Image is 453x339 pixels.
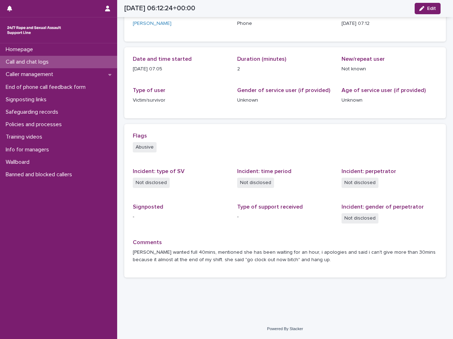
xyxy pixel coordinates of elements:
[342,97,437,104] p: Unknown
[133,97,229,104] p: Victim/survivor
[237,168,291,174] span: Incident: time period
[342,178,378,188] span: Not disclosed
[133,133,147,139] span: Flags
[124,4,195,12] h2: [DATE] 06:12:24+00:00
[237,65,333,73] p: 2
[133,56,192,62] span: Date and time started
[237,178,274,188] span: Not disclosed
[3,71,59,78] p: Caller management
[342,204,424,210] span: Incident: gender of perpetrator
[237,204,303,210] span: Type of support received
[133,213,229,221] p: -
[3,146,55,153] p: Info for managers
[6,23,62,37] img: rhQMoQhaT3yELyF149Cw
[3,134,48,140] p: Training videos
[3,121,67,128] p: Policies and processes
[133,204,163,210] span: Signposted
[342,87,426,93] span: Age of service user (if provided)
[133,65,229,73] p: [DATE] 07:05
[3,96,52,103] p: Signposting links
[3,46,39,53] p: Homepage
[3,59,54,65] p: Call and chat logs
[3,159,35,166] p: Wallboard
[3,109,64,115] p: Safeguarding records
[133,178,170,188] span: Not disclosed
[237,213,333,221] p: -
[237,97,333,104] p: Unknown
[237,87,330,93] span: Gender of service user (if provided)
[133,20,171,27] a: [PERSON_NAME]
[342,20,437,27] p: [DATE] 07:12
[3,171,78,178] p: Banned and blocked callers
[133,168,185,174] span: Incident: type of SV
[237,56,286,62] span: Duration (minutes)
[342,65,437,73] p: Not known
[427,6,436,11] span: Edit
[342,213,378,224] span: Not disclosed
[415,3,441,14] button: Edit
[267,327,303,331] a: Powered By Stacker
[133,142,157,152] span: Abusive
[342,168,396,174] span: Incident: perpetrator
[237,20,333,27] p: Phone
[133,249,437,264] p: [PERSON_NAME] wanted full 40mins, mentioned she has been waiting for an hour, i apologies and sai...
[342,56,385,62] span: New/repeat user
[133,240,162,245] span: Comments
[133,87,165,93] span: Type of user
[3,84,91,91] p: End of phone call feedback form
